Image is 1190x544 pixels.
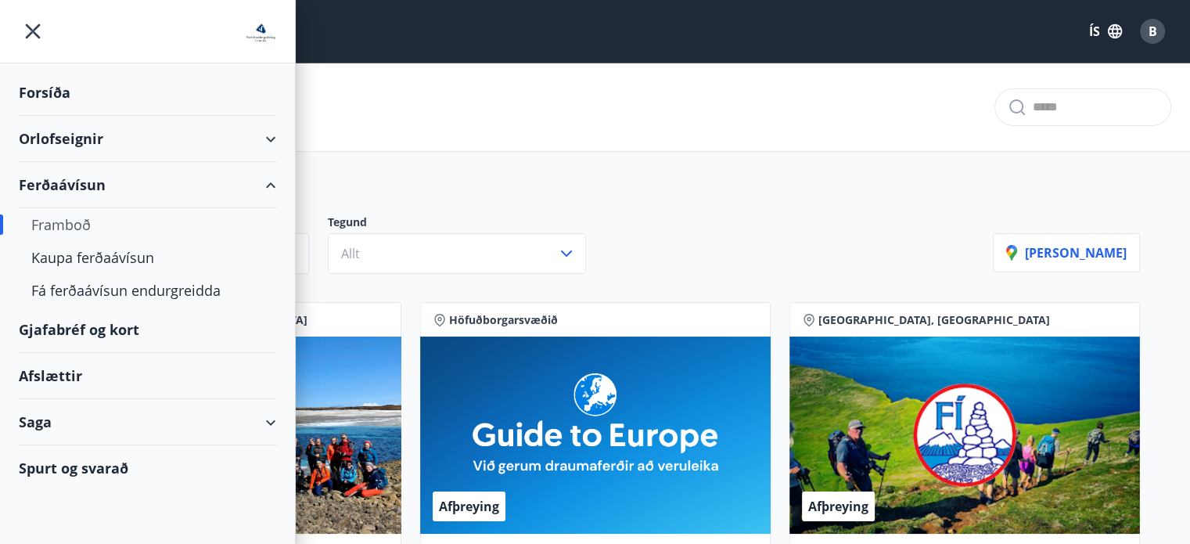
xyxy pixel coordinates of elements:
[341,245,360,262] span: Allt
[1134,13,1171,50] button: B
[19,70,276,116] div: Forsíða
[19,307,276,353] div: Gjafabréf og kort
[31,241,264,274] div: Kaupa ferðaávísun
[1149,23,1157,40] span: B
[818,312,1050,328] span: [GEOGRAPHIC_DATA], [GEOGRAPHIC_DATA]
[993,233,1140,272] button: [PERSON_NAME]
[808,498,868,515] span: Afþreying
[19,399,276,445] div: Saga
[328,214,605,233] p: Tegund
[449,312,558,328] span: Höfuðborgarsvæðið
[31,208,264,241] div: Framboð
[1006,244,1127,261] p: [PERSON_NAME]
[19,17,47,45] button: menu
[328,233,586,274] button: Allt
[1080,17,1131,45] button: ÍS
[31,274,264,307] div: Fá ferðaávísun endurgreidda
[19,162,276,208] div: Ferðaávísun
[245,17,276,49] img: union_logo
[19,116,276,162] div: Orlofseignir
[439,498,499,515] span: Afþreying
[19,353,276,399] div: Afslættir
[19,445,276,491] div: Spurt og svarað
